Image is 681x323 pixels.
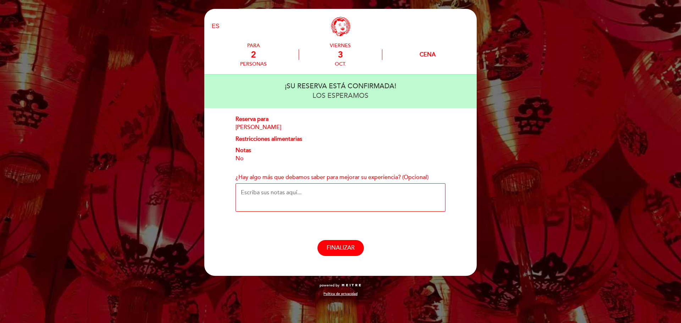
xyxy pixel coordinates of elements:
a: Política de privacidad [323,291,358,296]
div: ¡SU RESERVA ESTÁ CONFIRMADA! [211,82,470,91]
div: Notas [236,146,445,155]
div: PARA [240,43,267,49]
div: [PERSON_NAME] [236,123,445,132]
div: LOS ESPERAMOS [211,91,470,101]
div: 2 [240,50,267,60]
div: Cena [420,51,436,58]
a: powered by [320,283,361,288]
div: Restricciones alimentarias [236,135,445,143]
div: Reserva para [236,115,445,123]
button: FINALIZAR [317,240,364,256]
img: MEITRE [341,284,361,287]
div: oct. [299,61,382,67]
span: powered by [320,283,339,288]
div: personas [240,61,267,67]
span: FINALIZAR [327,244,355,251]
label: ¿Hay algo más que debamos saber para mejorar su experiencia? (Opcional) [236,173,428,182]
div: No [236,155,445,163]
div: 3 [299,50,382,60]
div: viernes [299,43,382,49]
